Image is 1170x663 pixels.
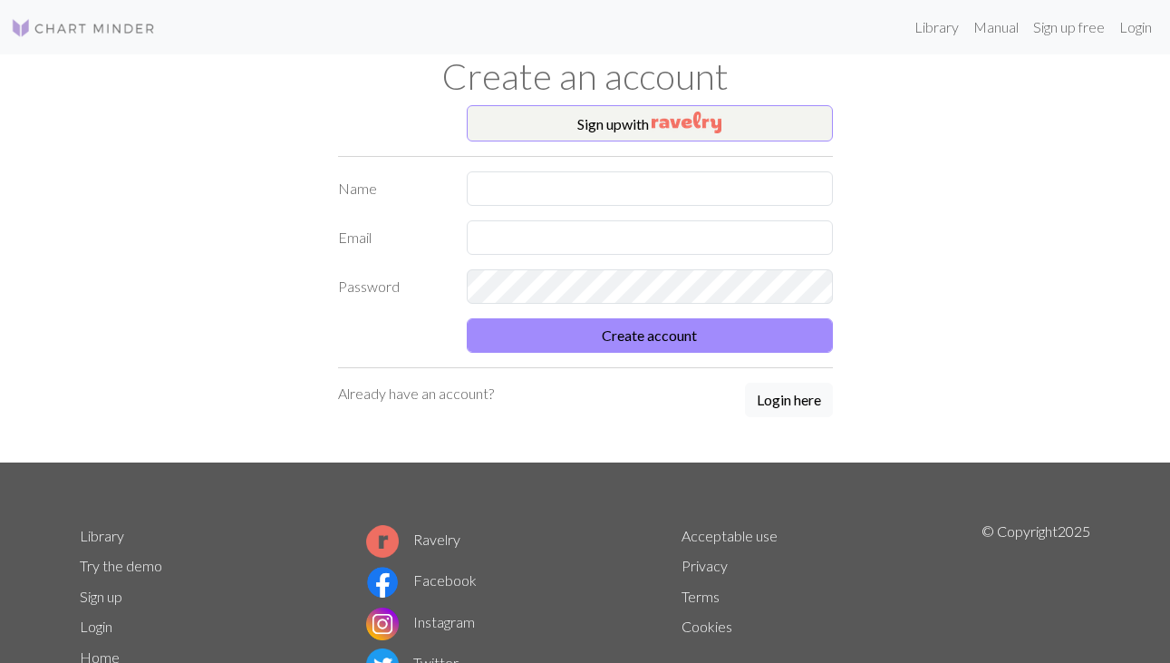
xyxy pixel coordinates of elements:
a: Library [80,527,124,544]
a: Login here [745,383,833,419]
a: Terms [682,588,720,605]
a: Library [907,9,966,45]
label: Name [327,171,457,206]
a: Ravelry [366,531,460,548]
img: Logo [11,17,156,39]
label: Email [327,220,457,255]
a: Try the demo [80,557,162,574]
img: Ravelry [652,112,721,133]
a: Cookies [682,618,732,635]
img: Facebook logo [366,566,399,599]
a: Manual [966,9,1026,45]
img: Ravelry logo [366,525,399,558]
a: Privacy [682,557,728,574]
button: Create account [467,318,833,353]
a: Login [1112,9,1159,45]
button: Sign upwith [467,105,833,141]
a: Instagram [366,613,475,630]
img: Instagram logo [366,608,399,640]
a: Sign up free [1026,9,1112,45]
a: Sign up [80,588,122,605]
a: Facebook [366,571,477,589]
p: Already have an account? [338,383,494,405]
a: Acceptable use [682,527,778,544]
a: Login [80,618,112,635]
h1: Create an account [69,54,1102,98]
label: Password [327,269,457,304]
button: Login here [745,383,833,417]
